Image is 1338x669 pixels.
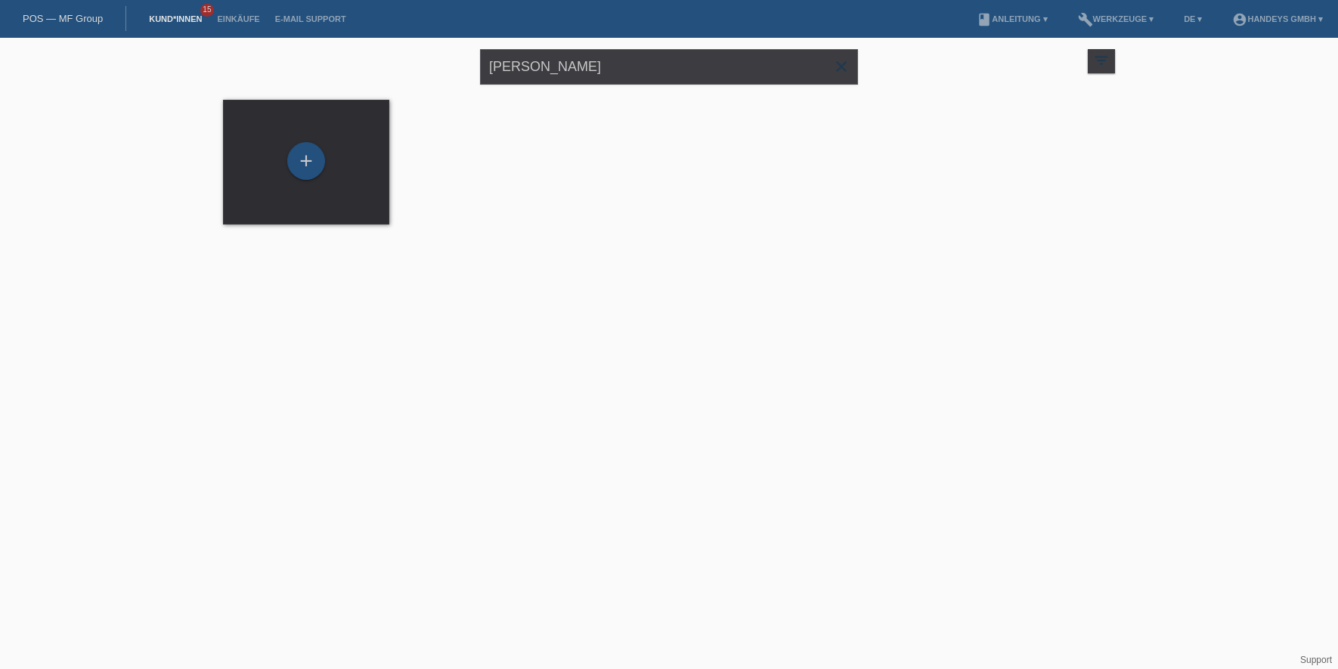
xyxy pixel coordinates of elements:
i: build [1078,12,1093,27]
a: Kund*innen [141,14,209,23]
span: 15 [200,4,214,17]
a: Support [1300,655,1332,665]
a: account_circleHandeys GmbH ▾ [1225,14,1330,23]
i: account_circle [1232,12,1247,27]
a: E-Mail Support [268,14,354,23]
a: POS — MF Group [23,13,103,24]
i: filter_list [1093,52,1110,69]
i: book [977,12,992,27]
a: buildWerkzeuge ▾ [1070,14,1162,23]
a: Einkäufe [209,14,267,23]
a: bookAnleitung ▾ [969,14,1055,23]
input: Suche... [480,49,858,85]
div: Kund*in hinzufügen [288,148,324,174]
a: DE ▾ [1176,14,1209,23]
i: close [832,57,850,76]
